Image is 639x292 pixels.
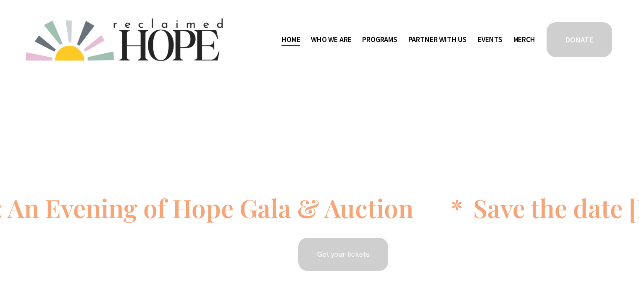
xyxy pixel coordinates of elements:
[26,18,223,61] img: Reclaimed Hope Initiative
[311,33,351,46] a: folder dropdown
[362,34,397,46] span: Programs
[362,33,397,46] a: folder dropdown
[311,34,351,46] span: Who We Are
[513,33,535,46] a: Merch
[545,21,613,58] a: DONATE
[408,34,467,46] span: Partner With Us
[408,33,467,46] a: folder dropdown
[281,33,300,46] a: Home
[478,33,502,46] a: Events
[297,237,389,272] a: Get your tickets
